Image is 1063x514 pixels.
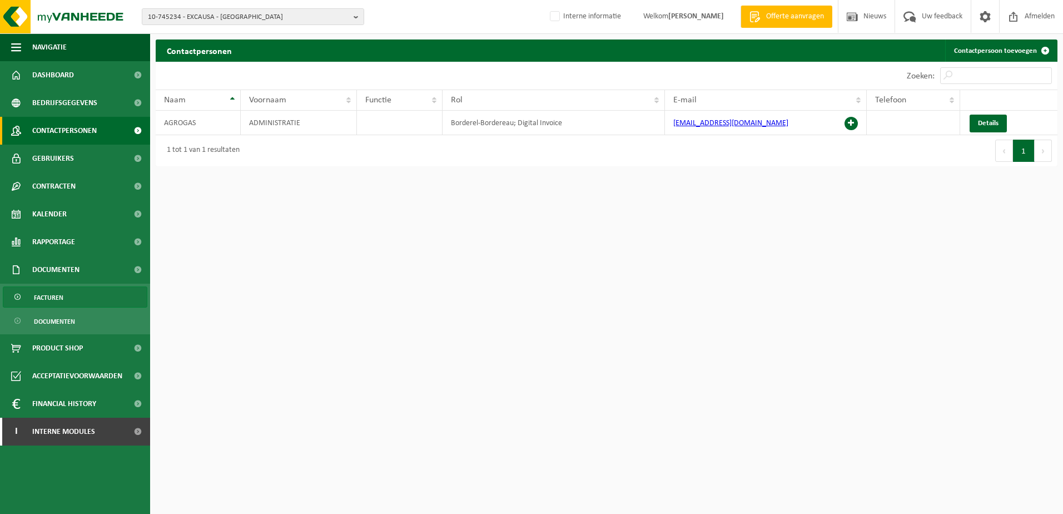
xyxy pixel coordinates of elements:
[34,287,63,308] span: Facturen
[443,111,665,135] td: Borderel-Bordereau; Digital Invoice
[156,39,243,61] h2: Contactpersonen
[148,9,349,26] span: 10-745234 - EXCAUSA - [GEOGRAPHIC_DATA]
[741,6,832,28] a: Offerte aanvragen
[32,172,76,200] span: Contracten
[32,256,80,284] span: Documenten
[156,111,241,135] td: AGROGAS
[241,111,357,135] td: ADMINISTRATIE
[32,61,74,89] span: Dashboard
[32,228,75,256] span: Rapportage
[365,96,391,105] span: Functie
[1035,140,1052,162] button: Next
[673,96,697,105] span: E-mail
[673,119,788,127] a: [EMAIL_ADDRESS][DOMAIN_NAME]
[32,200,67,228] span: Kalender
[32,89,97,117] span: Bedrijfsgegevens
[3,286,147,308] a: Facturen
[945,39,1056,62] a: Contactpersoon toevoegen
[451,96,463,105] span: Rol
[763,11,827,22] span: Offerte aanvragen
[668,12,724,21] strong: [PERSON_NAME]
[32,117,97,145] span: Contactpersonen
[32,145,74,172] span: Gebruikers
[142,8,364,25] button: 10-745234 - EXCAUSA - [GEOGRAPHIC_DATA]
[1013,140,1035,162] button: 1
[32,334,83,362] span: Product Shop
[875,96,906,105] span: Telefoon
[32,418,95,446] span: Interne modules
[32,362,122,390] span: Acceptatievoorwaarden
[970,115,1007,132] a: Details
[249,96,286,105] span: Voornaam
[161,141,240,161] div: 1 tot 1 van 1 resultaten
[907,72,935,81] label: Zoeken:
[11,418,21,446] span: I
[164,96,186,105] span: Naam
[978,120,999,127] span: Details
[995,140,1013,162] button: Previous
[32,33,67,61] span: Navigatie
[34,311,75,332] span: Documenten
[32,390,96,418] span: Financial History
[3,310,147,332] a: Documenten
[548,8,621,25] label: Interne informatie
